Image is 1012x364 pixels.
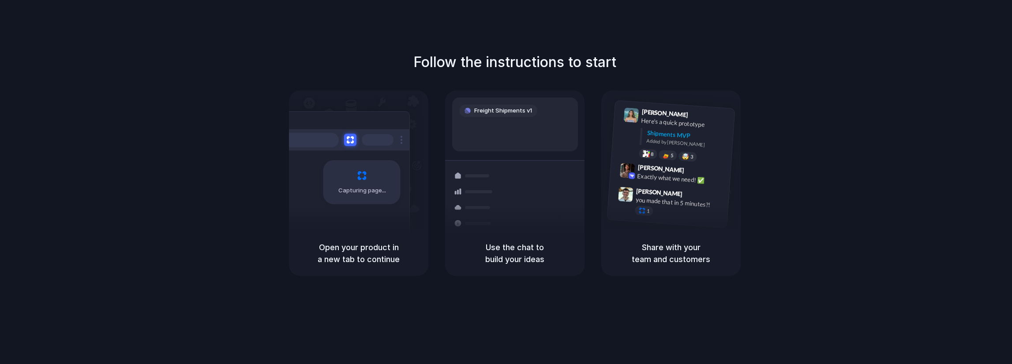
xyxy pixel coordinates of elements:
span: Freight Shipments v1 [474,106,532,115]
span: [PERSON_NAME] [641,107,688,120]
h5: Use the chat to build your ideas [456,241,574,265]
span: 9:47 AM [685,190,703,201]
span: 9:42 AM [687,167,705,177]
span: 5 [671,153,674,158]
span: 1 [647,209,650,214]
div: you made that in 5 minutes?! [635,195,723,210]
h1: Follow the instructions to start [413,52,616,73]
span: 3 [690,154,693,159]
div: Exactly what we need! ✅ [637,172,725,187]
span: 9:41 AM [691,111,709,122]
span: [PERSON_NAME] [636,186,683,199]
h5: Open your product in a new tab to continue [300,241,418,265]
span: [PERSON_NAME] [637,162,684,175]
div: Added by [PERSON_NAME] [646,137,727,150]
h5: Share with your team and customers [612,241,730,265]
div: Shipments MVP [647,128,728,143]
span: Capturing page [338,186,387,195]
div: 🤯 [682,153,690,160]
span: 8 [651,152,654,157]
div: Here's a quick prototype [641,116,729,131]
